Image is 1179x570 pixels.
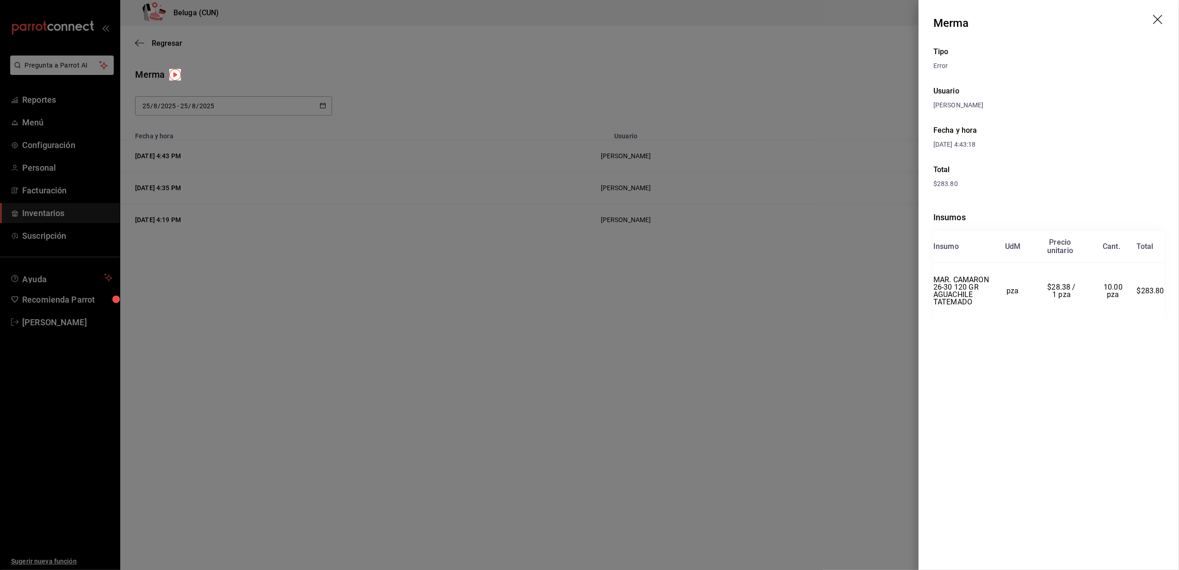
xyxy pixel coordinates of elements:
[933,211,1164,223] div: Insumos
[933,263,992,319] td: MAR. CAMARON 26-30 120 GR AGUACHILE TATEMADO
[933,180,958,187] span: $283.80
[1103,242,1120,251] div: Cant.
[933,15,969,31] div: Merma
[933,46,1164,57] div: Tipo
[933,86,1164,97] div: Usuario
[1047,238,1073,255] div: Precio unitario
[1048,283,1078,299] span: $28.38 / 1 pza
[933,164,1164,175] div: Total
[933,242,959,251] div: Insumo
[933,100,1164,110] div: [PERSON_NAME]
[1137,242,1154,251] div: Total
[933,61,1164,71] div: Error
[169,69,181,81] img: Tooltip marker
[933,140,1164,149] div: [DATE] 4:43:18
[1137,286,1164,295] span: $283.80
[933,125,1164,136] div: Fecha y hora
[992,263,1034,319] td: pza
[1104,283,1124,299] span: 10.00 pza
[1153,15,1164,26] button: drag
[1005,242,1021,251] div: UdM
